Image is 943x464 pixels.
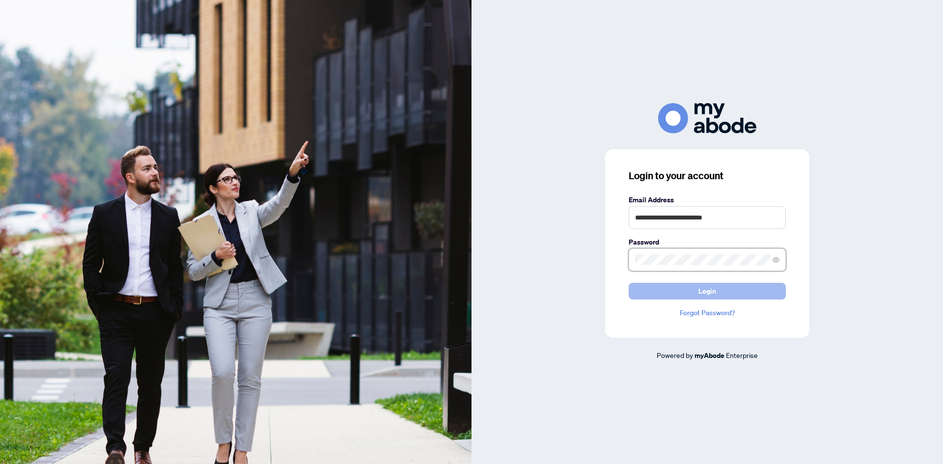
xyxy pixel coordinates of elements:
[629,237,786,247] label: Password
[629,169,786,183] h3: Login to your account
[658,103,756,133] img: ma-logo
[698,283,716,299] span: Login
[694,350,724,361] a: myAbode
[726,351,758,359] span: Enterprise
[629,283,786,300] button: Login
[629,307,786,318] a: Forgot Password?
[629,194,786,205] label: Email Address
[657,351,693,359] span: Powered by
[773,256,779,263] span: eye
